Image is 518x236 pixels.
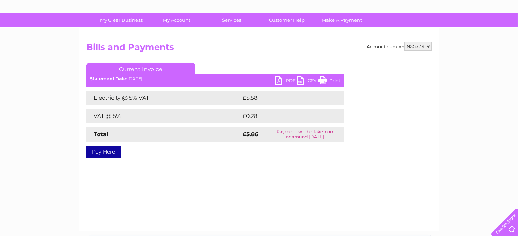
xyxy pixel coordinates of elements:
[266,127,344,142] td: Payment will be taken on or around [DATE]
[408,31,424,36] a: Energy
[241,91,327,105] td: £5.58
[390,31,404,36] a: Water
[243,131,258,138] strong: £5.86
[86,76,344,81] div: [DATE]
[86,42,432,56] h2: Bills and Payments
[90,76,127,81] b: Statement Date:
[381,4,431,13] a: 0333 014 3131
[470,31,488,36] a: Contact
[429,31,451,36] a: Telecoms
[257,13,317,27] a: Customer Help
[86,146,121,158] a: Pay Here
[86,91,241,105] td: Electricity @ 5% VAT
[86,63,195,74] a: Current Invoice
[92,13,152,27] a: My Clear Business
[275,76,297,87] a: PDF
[297,76,318,87] a: CSV
[147,13,207,27] a: My Account
[18,19,55,41] img: logo.png
[86,109,241,123] td: VAT @ 5%
[318,76,340,87] a: Print
[202,13,262,27] a: Services
[241,109,327,123] td: £0.28
[494,31,511,36] a: Log out
[88,4,431,35] div: Clear Business is a trading name of Verastar Limited (registered in [GEOGRAPHIC_DATA] No. 3667643...
[94,131,108,138] strong: Total
[455,31,465,36] a: Blog
[367,42,432,51] div: Account number
[312,13,372,27] a: Make A Payment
